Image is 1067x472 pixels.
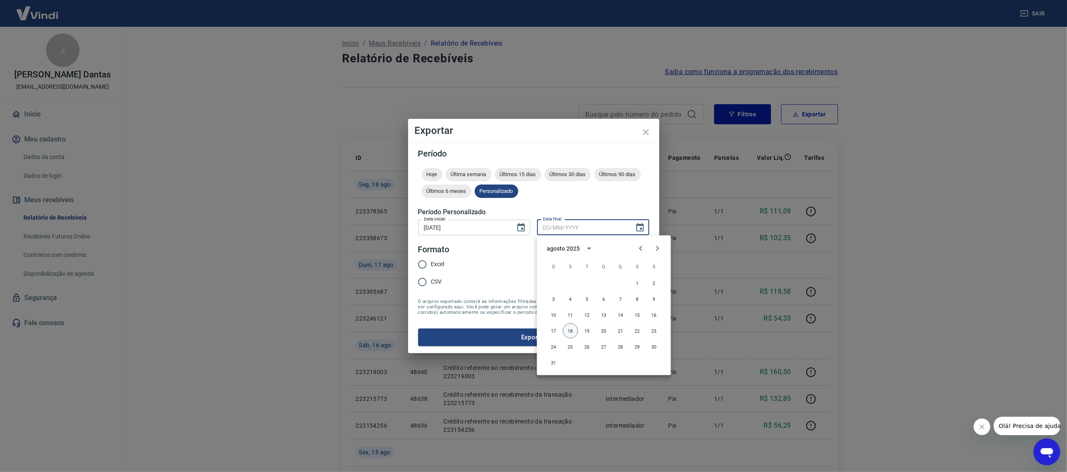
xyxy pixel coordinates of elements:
[495,171,541,177] span: Últimos 15 dias
[613,339,628,354] button: 28
[546,355,561,370] button: 31
[537,220,628,235] input: DD/MM/YYYY
[632,240,649,257] button: Previous month
[546,308,561,323] button: 10
[596,308,612,323] button: 13
[596,323,612,339] button: 20
[630,308,645,323] button: 15
[543,216,562,222] label: Data final
[974,418,990,435] iframe: Fechar mensagem
[418,149,649,158] h5: Período
[422,185,471,198] div: Últimos 6 meses
[630,276,645,291] button: 1
[636,122,656,142] button: close
[630,258,645,275] span: sexta-feira
[647,308,662,323] button: 16
[495,168,541,181] div: Últimos 15 dias
[5,6,70,13] span: Olá! Precisa de ajuda?
[580,323,595,339] button: 19
[613,292,628,307] button: 7
[647,276,662,291] button: 2
[545,171,591,177] span: Últimos 30 dias
[594,171,641,177] span: Últimos 90 dias
[613,258,628,275] span: quinta-feira
[563,339,578,354] button: 25
[1034,439,1060,465] iframe: Botão para abrir a janela de mensagens
[647,258,662,275] span: sábado
[580,308,595,323] button: 12
[546,258,561,275] span: domingo
[649,240,666,257] button: Next month
[545,168,591,181] div: Últimos 30 dias
[594,168,641,181] div: Últimos 90 dias
[422,171,442,177] span: Hoje
[563,292,578,307] button: 4
[422,188,471,194] span: Últimos 6 meses
[994,417,1060,435] iframe: Mensagem da empresa
[418,244,450,256] legend: Formato
[647,323,662,339] button: 23
[475,185,518,198] div: Personalizado
[546,323,561,339] button: 17
[630,339,645,354] button: 29
[630,292,645,307] button: 8
[580,292,595,307] button: 5
[596,292,612,307] button: 6
[415,126,653,136] h4: Exportar
[596,339,612,354] button: 27
[547,244,580,253] div: agosto 2025
[582,241,596,256] button: calendar view is open, switch to year view
[418,299,649,315] span: O arquivo exportado conterá as informações filtradas na tela anterior com exceção do período que ...
[580,339,595,354] button: 26
[647,339,662,354] button: 30
[431,277,442,286] span: CSV
[418,328,649,346] button: Exportar
[424,216,445,222] label: Data inicial
[418,220,509,235] input: DD/MM/YYYY
[630,323,645,339] button: 22
[513,219,530,236] button: Choose date, selected date is 9 de ago de 2025
[546,292,561,307] button: 3
[563,323,578,339] button: 18
[563,308,578,323] button: 11
[613,308,628,323] button: 14
[632,219,648,236] button: Choose date
[431,260,445,269] span: Excel
[475,188,518,194] span: Personalizado
[418,208,649,216] h5: Período Personalizado
[613,323,628,339] button: 21
[596,258,612,275] span: quarta-feira
[422,168,442,181] div: Hoje
[546,339,561,354] button: 24
[446,168,491,181] div: Última semana
[647,292,662,307] button: 9
[446,171,491,177] span: Última semana
[563,258,578,275] span: segunda-feira
[580,258,595,275] span: terça-feira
